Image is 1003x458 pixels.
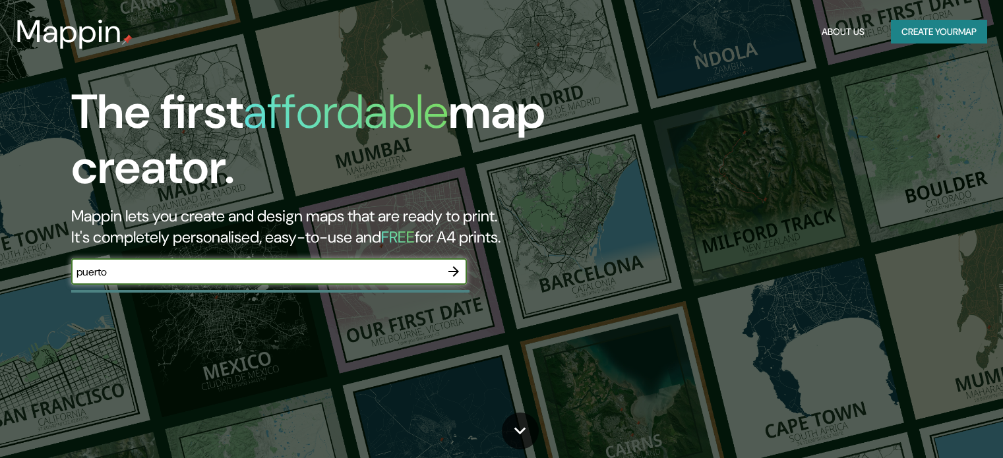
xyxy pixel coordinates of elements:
img: mappin-pin [122,34,133,45]
h3: Mappin [16,13,122,50]
iframe: Help widget launcher [886,407,988,444]
button: Create yourmap [891,20,987,44]
h5: FREE [381,227,415,247]
input: Choose your favourite place [71,264,441,279]
h1: The first map creator. [71,84,573,206]
h1: affordable [243,81,448,142]
button: About Us [816,20,870,44]
h2: Mappin lets you create and design maps that are ready to print. It's completely personalised, eas... [71,206,573,248]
